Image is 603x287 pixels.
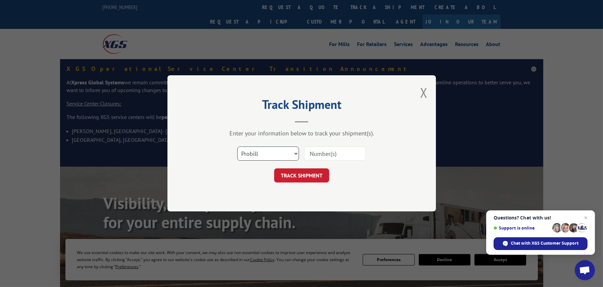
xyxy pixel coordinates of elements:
span: Chat with XGS Customer Support [511,240,579,246]
div: Enter your information below to track your shipment(s). [201,130,402,137]
span: Support is online [494,225,550,231]
button: TRACK SHIPMENT [274,169,329,183]
span: Chat with XGS Customer Support [494,237,588,250]
button: Close modal [420,84,428,101]
span: Questions? Chat with us! [494,215,588,220]
a: Open chat [575,260,595,280]
h2: Track Shipment [201,100,402,113]
input: Number(s) [304,147,366,161]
